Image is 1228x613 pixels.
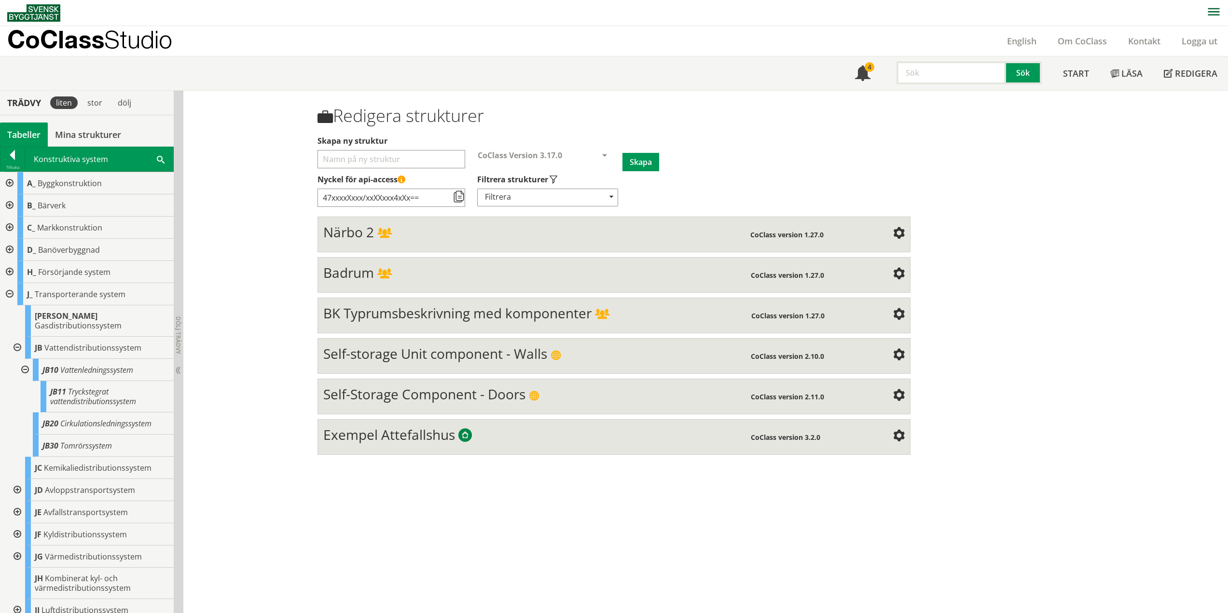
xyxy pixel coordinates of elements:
span: JB30 [42,440,58,451]
span: Start [1063,68,1089,79]
div: 4 [865,62,874,72]
span: Notifikationer [855,67,870,82]
span: Kombinerat kyl- och värmedistributionssystem [35,573,131,593]
a: English [996,35,1047,47]
span: Byggtjänsts exempelstrukturer [458,429,472,443]
span: JB10 [42,365,58,375]
div: liten [50,96,78,109]
a: Redigera [1153,56,1228,90]
span: Avfallstransportsystem [43,507,128,518]
span: Delad struktur [377,229,392,239]
span: JC [35,463,42,473]
span: D_ [27,245,36,255]
p: CoClass [7,34,172,45]
span: Denna API-nyckel ger åtkomst till alla strukturer som du har skapat eller delat med dig av. Håll ... [398,176,405,184]
span: Kopiera [453,191,465,203]
a: Om CoClass [1047,35,1118,47]
span: Dölj trädvy [174,316,182,354]
label: Välj ett namn för att skapa en ny struktur [317,136,911,146]
a: Start [1052,56,1100,90]
span: CoClass version 1.27.0 [751,311,825,320]
a: Logga ut [1171,35,1228,47]
span: Tryckstegrat vattendistributionssystem [50,386,136,407]
span: C_ [27,222,35,233]
span: CoClass version 2.10.0 [751,352,824,361]
span: Self-storage Unit component - Walls [323,344,547,363]
a: 4 [844,56,881,90]
label: Nyckel till åtkomststruktur via API (kräver API-licensabonnemang) [317,174,911,185]
a: Läsa [1100,56,1153,90]
span: Inställningar [893,390,905,402]
img: Svensk Byggtjänst [7,4,60,22]
span: Publik struktur [551,350,561,361]
span: Badrum [323,263,374,282]
span: Värmedistributionssystem [45,551,142,562]
span: CoClass version 2.11.0 [751,392,824,401]
span: [PERSON_NAME] [35,311,97,321]
span: Markkonstruktion [37,222,102,233]
span: JB [35,342,42,353]
span: Kyldistributionssystem [43,529,127,540]
span: JB11 [50,386,66,397]
span: Gasdistributionssystem [35,320,122,331]
a: Mina strukturer [48,123,128,147]
span: CoClass version 1.27.0 [751,271,824,280]
span: Avloppstransportsystem [45,485,135,495]
input: Välj ett namn för att skapa en ny struktur Välj vilka typer av strukturer som ska visas i din str... [317,150,465,168]
div: Trädvy [2,97,46,108]
span: CoClass Version 3.17.0 [478,150,562,161]
span: Inställningar [893,350,905,361]
span: Delad struktur [595,310,609,320]
span: Self-Storage Component - Doors [323,385,525,403]
span: Försörjande system [38,267,110,277]
span: Bärverk [38,200,66,211]
span: Transporterande system [35,289,125,300]
span: JG [35,551,43,562]
span: Inställningar [893,309,905,321]
span: Cirkulationsledningssystem [60,418,152,429]
div: dölj [112,96,137,109]
a: Kontakt [1118,35,1171,47]
span: CoClass version 3.2.0 [751,433,820,442]
button: Sök [1006,61,1042,84]
input: Sök [897,61,1006,84]
label: Välj vilka typer av strukturer som ska visas i din strukturlista [477,174,617,185]
span: CoClass version 1.27.0 [750,230,824,239]
span: Delad struktur [377,269,392,280]
div: Tillbaka [0,163,25,171]
span: Studio [104,25,172,54]
span: Vattenledningssystem [60,365,133,375]
span: Tomrörssystem [60,440,112,451]
span: JH [35,573,43,584]
div: stor [82,96,108,109]
div: Konstruktiva system [25,147,173,171]
span: Banöverbyggnad [38,245,100,255]
span: Vattendistributionssystem [44,342,141,353]
span: Närbo 2 [323,223,374,241]
span: J_ [27,289,33,300]
span: B_ [27,200,36,211]
span: BK Typrumsbeskrivning med komponenter [323,304,592,322]
span: JE [35,507,41,518]
span: JD [35,485,43,495]
span: Inställningar [893,269,905,280]
span: Publik struktur [529,391,539,401]
span: JB20 [42,418,58,429]
span: Exempel Attefallshus [323,425,455,444]
span: Läsa [1121,68,1143,79]
h1: Redigera strukturer [317,106,911,126]
span: Inställningar [893,228,905,240]
span: Redigera [1175,68,1217,79]
span: A_ [27,178,36,189]
div: Välj CoClass-version för att skapa en ny struktur [470,150,622,174]
input: Nyckel till åtkomststruktur via API (kräver API-licensabonnemang) [317,189,465,207]
span: Kemikaliedistributionssystem [44,463,152,473]
span: JF [35,529,41,540]
span: Byggkonstruktion [38,178,102,189]
span: H_ [27,267,36,277]
span: Inställningar [893,431,905,442]
span: Sök i tabellen [157,154,165,164]
button: Skapa [622,153,659,171]
div: Filtrera [477,189,618,206]
a: CoClassStudio [7,26,193,56]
